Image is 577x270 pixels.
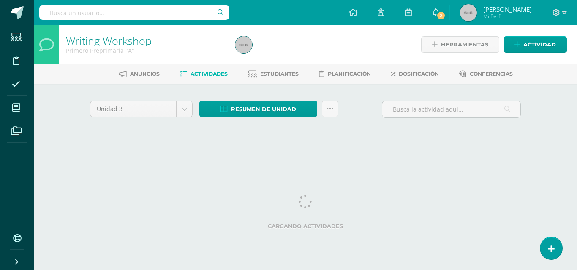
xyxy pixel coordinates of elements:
[39,5,229,20] input: Busca un usuario...
[483,13,532,20] span: Mi Perfil
[130,71,160,77] span: Anuncios
[391,67,439,81] a: Dosificación
[119,67,160,81] a: Anuncios
[459,67,513,81] a: Conferencias
[66,33,152,48] a: Writing Workshop
[460,4,477,21] img: 45x45
[180,67,228,81] a: Actividades
[199,101,317,117] a: Resumen de unidad
[436,11,445,20] span: 2
[470,71,513,77] span: Conferencias
[319,67,371,81] a: Planificación
[441,37,488,52] span: Herramientas
[66,35,225,46] h1: Writing Workshop
[504,36,567,53] a: Actividad
[90,223,521,229] label: Cargando actividades
[191,71,228,77] span: Actividades
[483,5,532,14] span: [PERSON_NAME]
[328,71,371,77] span: Planificación
[90,101,192,117] a: Unidad 3
[66,46,225,55] div: Primero Preprimaria 'A'
[235,36,252,53] img: 45x45
[523,37,556,52] span: Actividad
[248,67,299,81] a: Estudiantes
[421,36,499,53] a: Herramientas
[382,101,520,117] input: Busca la actividad aquí...
[260,71,299,77] span: Estudiantes
[231,101,296,117] span: Resumen de unidad
[399,71,439,77] span: Dosificación
[97,101,170,117] span: Unidad 3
